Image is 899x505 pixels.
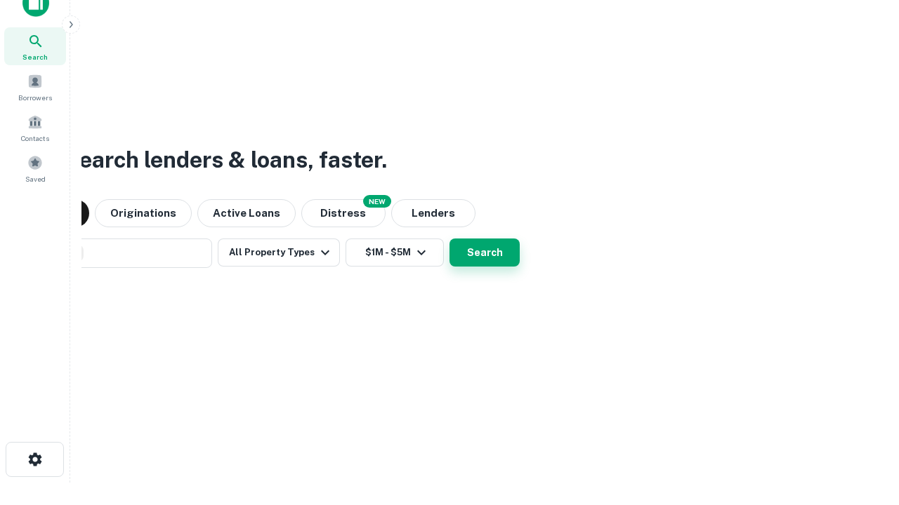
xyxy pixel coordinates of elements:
a: Contacts [4,109,66,147]
button: All Property Types [218,238,340,267]
a: Borrowers [4,68,66,106]
a: Saved [4,149,66,187]
span: Contacts [21,133,49,144]
button: Search distressed loans with lien and other non-mortgage details. [301,199,386,227]
span: Saved [25,173,46,184]
iframe: Chat Widget [829,393,899,460]
button: Active Loans [197,199,296,227]
button: Search [449,238,520,267]
button: $1M - $5M [346,238,444,267]
h3: Search lenders & loans, faster. [64,143,387,177]
span: Borrowers [18,92,52,103]
div: NEW [363,195,391,208]
a: Search [4,27,66,65]
button: Lenders [391,199,475,227]
button: Originations [95,199,192,227]
span: Search [22,51,48,62]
